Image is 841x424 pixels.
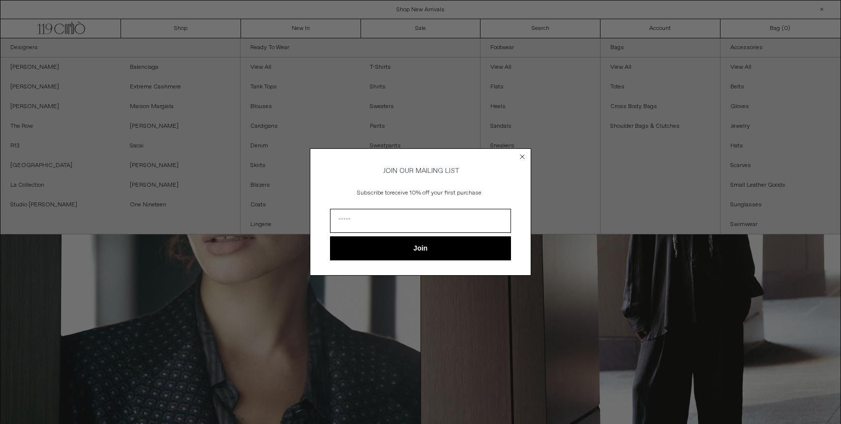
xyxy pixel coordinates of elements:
span: JOIN OUR MAILING LIST [382,167,459,175]
input: Email [330,209,511,233]
button: Close dialog [517,152,527,162]
button: Join [330,236,511,260]
span: Subscribe to [357,189,390,197]
span: receive 10% off your first purchase [390,189,481,197]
